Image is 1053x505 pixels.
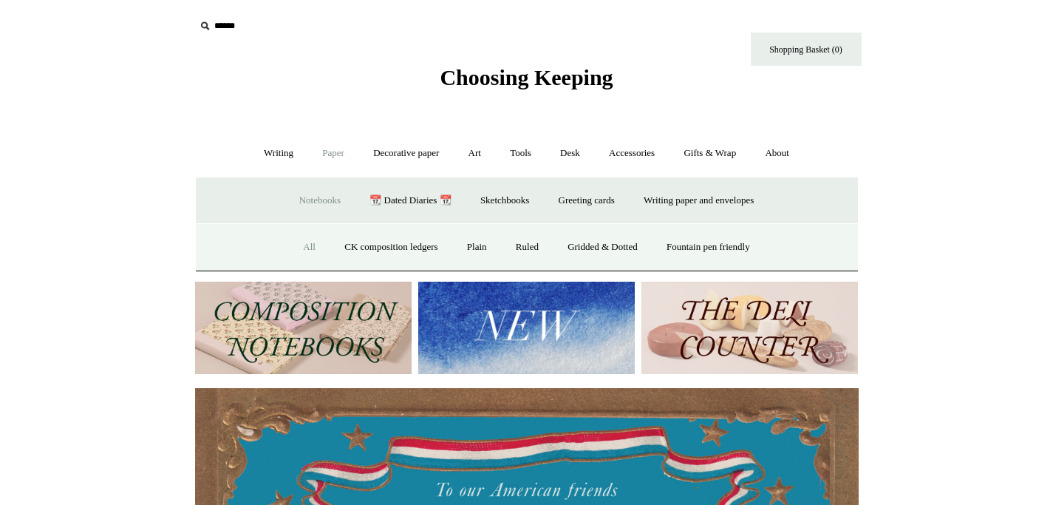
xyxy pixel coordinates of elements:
[630,181,767,220] a: Writing paper and envelopes
[641,282,858,374] img: The Deli Counter
[356,181,464,220] a: 📆 Dated Diaries 📆
[309,134,358,173] a: Paper
[331,228,451,267] a: CK composition ledgers
[440,77,613,87] a: Choosing Keeping
[360,134,452,173] a: Decorative paper
[440,65,613,89] span: Choosing Keeping
[251,134,307,173] a: Writing
[467,181,542,220] a: Sketchbooks
[670,134,749,173] a: Gifts & Wrap
[454,228,500,267] a: Plain
[545,181,628,220] a: Greeting cards
[286,181,354,220] a: Notebooks
[195,282,412,374] img: 202302 Composition ledgers.jpg__PID:69722ee6-fa44-49dd-a067-31375e5d54ec
[752,134,802,173] a: About
[497,134,545,173] a: Tools
[418,282,635,374] img: New.jpg__PID:f73bdf93-380a-4a35-bcfe-7823039498e1
[455,134,494,173] a: Art
[653,228,763,267] a: Fountain pen friendly
[751,33,862,66] a: Shopping Basket (0)
[290,228,329,267] a: All
[502,228,552,267] a: Ruled
[554,228,651,267] a: Gridded & Dotted
[547,134,593,173] a: Desk
[596,134,668,173] a: Accessories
